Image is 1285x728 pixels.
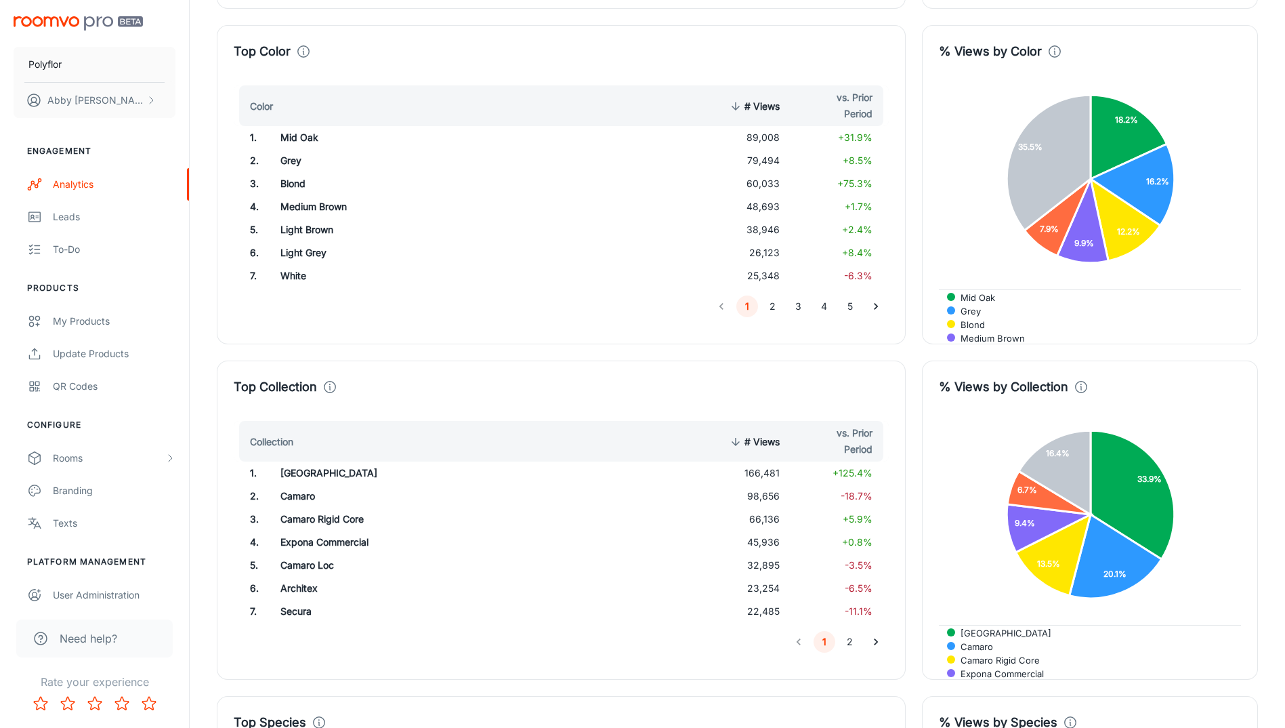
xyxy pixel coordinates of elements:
td: Light Brown [270,218,562,241]
span: +5.9% [843,513,872,525]
span: -6.5% [845,582,872,594]
button: Go to next page [865,296,887,317]
img: Roomvo PRO Beta [14,16,143,31]
span: vs. Prior Period [801,425,872,458]
button: Abby [PERSON_NAME] [14,83,175,118]
button: Go to next page [865,631,887,653]
td: 5 . [234,218,270,241]
nav: pagination navigation [709,296,889,317]
span: Grey [950,305,981,317]
button: Go to page 4 [814,296,835,317]
button: Rate 3 star [81,690,108,717]
button: Rate 1 star [27,690,54,717]
span: Mid Oak [950,291,995,304]
td: Expona Commercial [270,531,562,554]
td: Blond [270,172,562,195]
td: 4 . [234,195,270,218]
button: Go to page 2 [762,296,784,317]
div: User Administration [53,588,175,603]
span: Color [250,98,291,115]
div: QR Codes [53,379,175,394]
span: Need help? [60,630,117,647]
span: +0.8% [842,536,872,548]
span: -6.3% [844,270,872,281]
td: 48,693 [692,195,791,218]
h4: Top Collection [234,378,317,397]
button: page 1 [814,631,835,653]
button: Polyflor [14,47,175,82]
td: 5 . [234,554,270,577]
td: 6 . [234,241,270,264]
span: Camaro [950,641,993,653]
td: Mid Oak [270,126,562,149]
div: Update Products [53,346,175,361]
td: Architex [270,577,562,600]
span: # Views [727,434,780,450]
td: Camaro Rigid Core [270,508,562,531]
td: 166,481 [692,462,791,485]
td: Grey [270,149,562,172]
td: 1 . [234,462,270,485]
button: page 1 [736,296,758,317]
td: Camaro Loc [270,554,562,577]
div: Rooms [53,451,165,466]
span: Blond [950,319,985,331]
td: 38,946 [692,218,791,241]
div: To-do [53,242,175,257]
td: 98,656 [692,485,791,508]
div: Texts [53,516,175,531]
span: -3.5% [845,559,872,571]
td: 89,008 [692,126,791,149]
div: Branding [53,483,175,498]
button: Go to page 3 [788,296,809,317]
span: +75.3% [837,178,872,189]
td: 2 . [234,149,270,172]
td: 2 . [234,485,270,508]
span: [GEOGRAPHIC_DATA] [950,627,1051,639]
span: +8.5% [843,155,872,166]
p: Polyflor [28,57,62,72]
td: 66,136 [692,508,791,531]
span: Expona Commercial [950,668,1044,680]
td: Camaro [270,485,562,508]
td: White [270,264,562,287]
td: [GEOGRAPHIC_DATA] [270,462,562,485]
td: 32,895 [692,554,791,577]
p: Abby [PERSON_NAME] [47,93,143,108]
span: -11.1% [845,605,872,617]
span: -18.7% [841,490,872,502]
td: 22,485 [692,600,791,623]
div: My Products [53,314,175,329]
span: Camaro Rigid Core [950,654,1040,666]
button: Rate 2 star [54,690,81,717]
td: 25,348 [692,264,791,287]
span: vs. Prior Period [801,89,872,122]
td: 23,254 [692,577,791,600]
span: Medium Brown [950,332,1025,344]
td: 1 . [234,126,270,149]
td: Medium Brown [270,195,562,218]
span: +31.9% [838,132,872,143]
h4: Top Color [234,42,291,61]
button: Go to page 5 [839,296,861,317]
td: Secura [270,600,562,623]
button: Go to page 2 [839,631,861,653]
td: 7 . [234,600,270,623]
td: 3 . [234,508,270,531]
td: 45,936 [692,531,791,554]
td: 26,123 [692,241,791,264]
div: Leads [53,209,175,224]
td: 79,494 [692,149,791,172]
div: Analytics [53,177,175,192]
button: Rate 4 star [108,690,135,717]
nav: pagination navigation [786,631,889,653]
p: Rate your experience [11,674,178,690]
button: Rate 5 star [135,690,163,717]
td: 7 . [234,264,270,287]
td: 60,033 [692,172,791,195]
td: 4 . [234,531,270,554]
h4: % Views by Color [939,42,1042,61]
span: +2.4% [842,224,872,235]
span: +1.7% [845,201,872,212]
td: Light Grey [270,241,562,264]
